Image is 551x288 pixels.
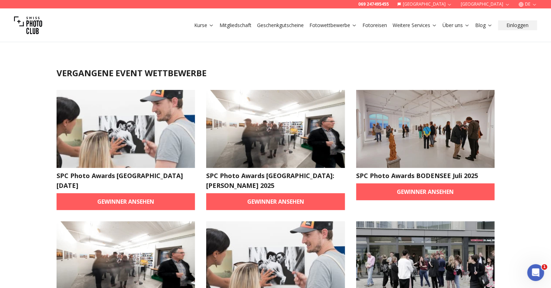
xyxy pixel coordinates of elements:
h2: SPC Photo Awards [GEOGRAPHIC_DATA] [DATE] [57,171,195,190]
a: Fotoreisen [362,22,387,29]
span: 1 [542,264,547,270]
img: SPC Photo Awards BODENSEE Juli 2025 [356,90,495,168]
iframe: Intercom live chat [527,264,544,281]
a: 069 247495455 [358,1,389,7]
a: Gewinner ansehen [356,183,495,200]
button: Fotoreisen [360,20,390,30]
a: Gewinner ansehen [57,193,195,210]
button: Einloggen [498,20,537,30]
a: Weitere Services [393,22,437,29]
h2: SPC Photo Awards BODENSEE Juli 2025 [356,171,495,181]
button: Mitgliedschaft [217,20,254,30]
a: Gewinner ansehen [206,193,345,210]
a: Kurse [194,22,214,29]
h2: SPC Photo Awards [GEOGRAPHIC_DATA]: [PERSON_NAME] 2025 [206,171,345,190]
a: Blog [475,22,492,29]
button: Fotowettbewerbe [307,20,360,30]
button: Über uns [440,20,472,30]
img: SPC Photo Awards Zürich: Herbst 2025 [206,90,345,168]
h1: Vergangene Event Wettbewerbe [57,67,495,79]
a: Fotowettbewerbe [309,22,357,29]
img: Swiss photo club [14,11,42,39]
a: Geschenkgutscheine [257,22,304,29]
button: Kurse [191,20,217,30]
button: Weitere Services [390,20,440,30]
a: Mitgliedschaft [219,22,251,29]
img: SPC Photo Awards DRESDEN September 2025 [57,90,195,168]
button: Blog [472,20,495,30]
a: Über uns [442,22,470,29]
button: Geschenkgutscheine [254,20,307,30]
